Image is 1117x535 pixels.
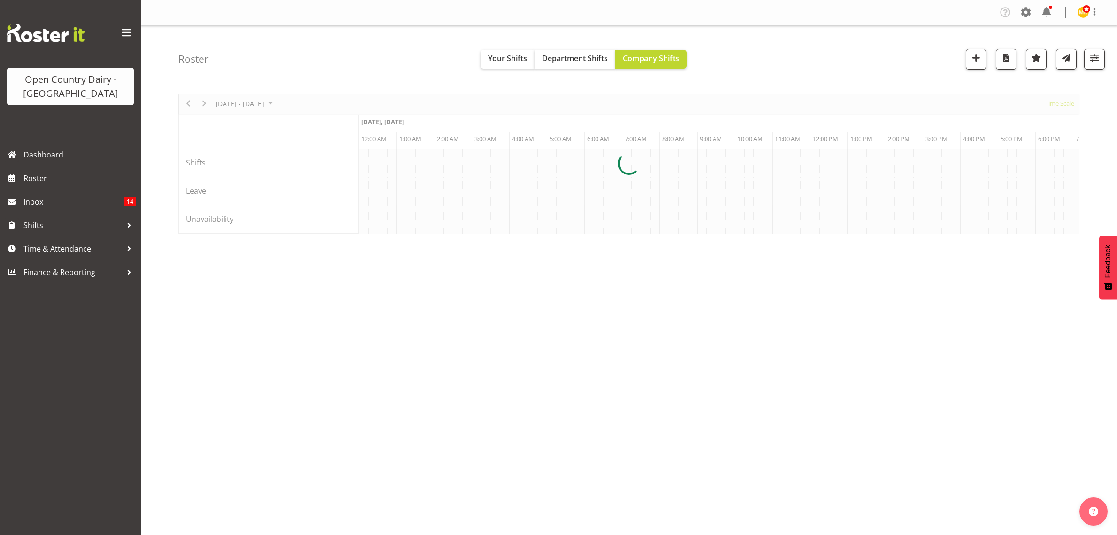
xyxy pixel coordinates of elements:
[1056,49,1077,70] button: Send a list of all shifts for the selected filtered period to all rostered employees.
[1089,507,1098,516] img: help-xxl-2.png
[23,171,136,185] span: Roster
[16,72,124,101] div: Open Country Dairy - [GEOGRAPHIC_DATA]
[178,54,209,64] h4: Roster
[542,53,608,63] span: Department Shifts
[481,50,535,69] button: Your Shifts
[488,53,527,63] span: Your Shifts
[23,242,122,256] span: Time & Attendance
[124,197,136,206] span: 14
[23,218,122,232] span: Shifts
[23,148,136,162] span: Dashboard
[535,50,615,69] button: Department Shifts
[23,195,124,209] span: Inbox
[1026,49,1047,70] button: Highlight an important date within the roster.
[23,265,122,279] span: Finance & Reporting
[1099,236,1117,299] button: Feedback - Show survey
[1078,7,1089,18] img: milk-reception-awarua7542.jpg
[623,53,679,63] span: Company Shifts
[996,49,1016,70] button: Download a PDF of the roster according to the set date range.
[615,50,687,69] button: Company Shifts
[966,49,986,70] button: Add a new shift
[7,24,85,42] img: Rosterit website logo
[1104,245,1112,278] span: Feedback
[1084,49,1105,70] button: Filter Shifts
